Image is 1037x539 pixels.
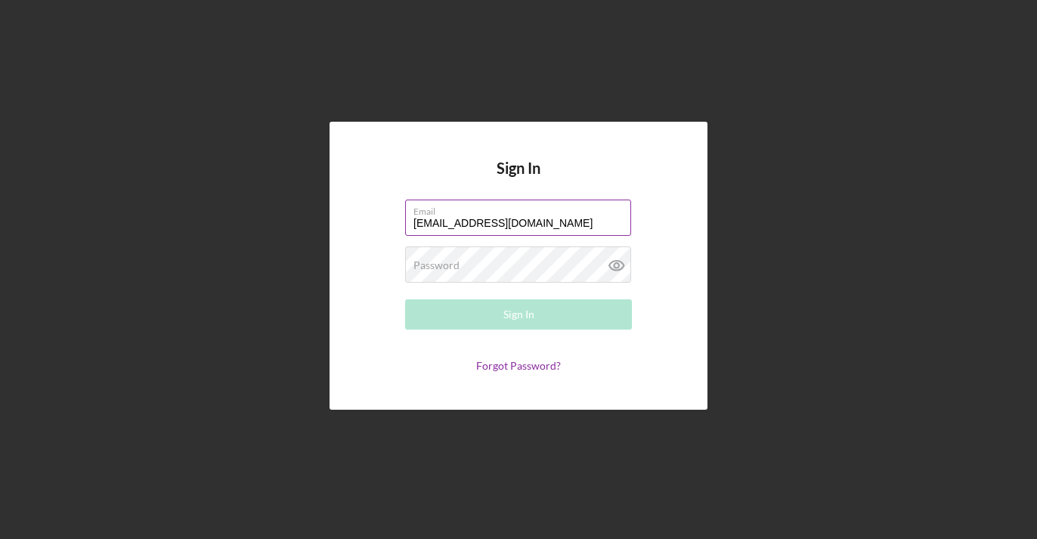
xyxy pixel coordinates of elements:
[497,160,540,200] h4: Sign In
[476,359,561,372] a: Forgot Password?
[413,259,460,271] label: Password
[503,299,534,330] div: Sign In
[405,299,632,330] button: Sign In
[413,200,631,217] label: Email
